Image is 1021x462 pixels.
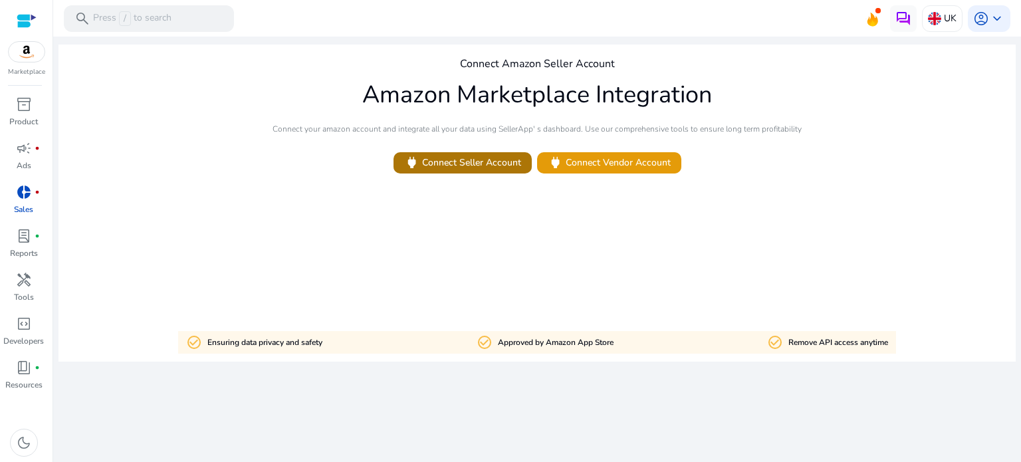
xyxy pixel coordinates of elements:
span: fiber_manual_record [35,365,40,370]
span: fiber_manual_record [35,233,40,239]
span: fiber_manual_record [35,189,40,195]
span: dark_mode [16,435,32,451]
h4: Connect Amazon Seller Account [460,58,615,70]
p: Approved by Amazon App Store [498,336,614,349]
span: fiber_manual_record [35,146,40,151]
mat-icon: check_circle_outline [186,334,202,350]
p: Ads [17,160,31,172]
span: donut_small [16,184,32,200]
p: Sales [14,203,33,215]
span: / [119,11,131,26]
p: Product [9,116,38,128]
h1: Amazon Marketplace Integration [362,80,712,109]
span: Connect Seller Account [404,155,521,170]
span: lab_profile [16,228,32,244]
button: powerConnect Vendor Account [537,152,681,173]
p: Developers [3,335,44,347]
p: UK [944,7,957,30]
span: keyboard_arrow_down [989,11,1005,27]
img: uk.svg [928,12,941,25]
p: Tools [14,291,34,303]
span: power [404,155,419,170]
span: book_4 [16,360,32,376]
button: powerConnect Seller Account [394,152,532,173]
p: Connect your amazon account and integrate all your data using SellerApp' s dashboard. Use our com... [273,123,802,135]
p: Ensuring data privacy and safety [207,336,322,349]
mat-icon: check_circle_outline [767,334,783,350]
p: Remove API access anytime [788,336,888,349]
span: search [74,11,90,27]
p: Resources [5,379,43,391]
span: power [548,155,563,170]
p: Reports [10,247,38,259]
p: Marketplace [8,67,45,77]
span: account_circle [973,11,989,27]
span: Connect Vendor Account [548,155,671,170]
p: Press to search [93,11,171,26]
span: handyman [16,272,32,288]
span: campaign [16,140,32,156]
mat-icon: check_circle_outline [477,334,493,350]
span: inventory_2 [16,96,32,112]
img: amazon.svg [9,42,45,62]
span: code_blocks [16,316,32,332]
